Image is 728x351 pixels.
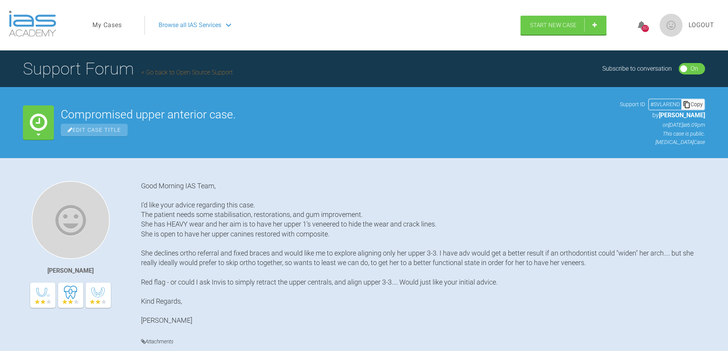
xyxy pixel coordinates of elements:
h1: Support Forum [23,55,233,82]
span: Edit Case Title [61,124,128,136]
div: # SVLAREND [649,100,681,108]
span: [PERSON_NAME] [659,112,705,119]
img: logo-light.3e3ef733.png [9,11,56,37]
img: profile.png [660,14,683,37]
h4: Attachments [141,337,705,346]
div: 357 [642,25,649,32]
div: On [691,64,698,74]
h2: Compromised upper anterior case. [61,109,613,120]
span: Start New Case [530,22,577,29]
a: My Cases [92,20,122,30]
p: on [DATE] at 6:09pm [620,121,705,129]
a: Logout [689,20,714,30]
div: [PERSON_NAME] [47,266,94,276]
div: Copy [681,99,704,109]
div: Subscribe to conversation [602,64,672,74]
p: [MEDICAL_DATA] Case [620,138,705,146]
span: Support ID [620,100,645,108]
p: by [620,110,705,120]
div: Good Morning IAS Team, I'd like your advice regarding this case. The patient needs some stabilisa... [141,181,705,325]
img: Sarah Dobson [32,181,110,259]
span: Browse all IAS Services [159,20,221,30]
a: Start New Case [520,16,606,35]
a: Go back to Open Source Support [141,69,233,76]
p: This case is public. [620,129,705,138]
